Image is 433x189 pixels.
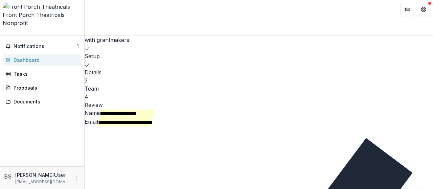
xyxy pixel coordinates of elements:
[85,76,433,85] div: 3
[85,85,433,93] h3: Team
[77,43,79,49] span: 1
[72,174,80,182] button: More
[401,3,414,16] button: Partners
[3,96,82,107] a: Documents
[85,93,433,101] div: 4
[85,101,433,109] h3: Review
[14,56,76,64] div: Dashboard
[3,3,82,11] img: Front Porch Theatricals
[3,11,82,19] div: Front Porch Theatricals
[85,110,100,116] label: Name
[3,54,82,66] a: Dashboard
[3,68,82,79] a: Tasks
[3,82,82,93] a: Proposals
[417,3,430,16] button: Get Help
[3,20,28,26] span: Nonprofit
[85,28,433,44] p: Add team members to Temelio. We suggest inviting your entity's leadership, plus anyone who works ...
[85,52,433,60] h3: Setup
[54,171,66,179] p: User
[14,84,76,91] div: Proposals
[14,98,76,105] div: Documents
[85,118,98,125] label: Email
[15,171,54,179] p: [PERSON_NAME]
[85,68,433,76] h3: Details
[14,70,76,77] div: Tasks
[15,179,69,185] p: [EMAIL_ADDRESS][DOMAIN_NAME]
[3,41,82,52] button: Notifications1
[14,44,77,49] span: Notifications
[4,172,13,181] div: Bruce Smith
[85,44,433,109] div: Progress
